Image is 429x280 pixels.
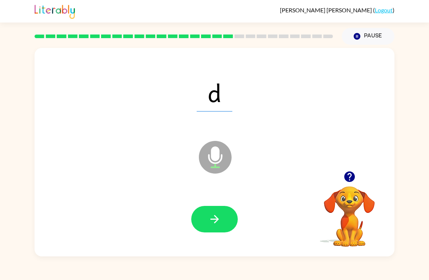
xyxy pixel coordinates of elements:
span: [PERSON_NAME] [PERSON_NAME] [280,7,373,13]
span: d [197,74,232,111]
img: Literably [35,3,75,19]
div: ( ) [280,7,394,13]
video: Your browser must support playing .mp4 files to use Literably. Please try using another browser. [313,175,386,248]
button: Pause [342,28,394,45]
a: Logout [375,7,393,13]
